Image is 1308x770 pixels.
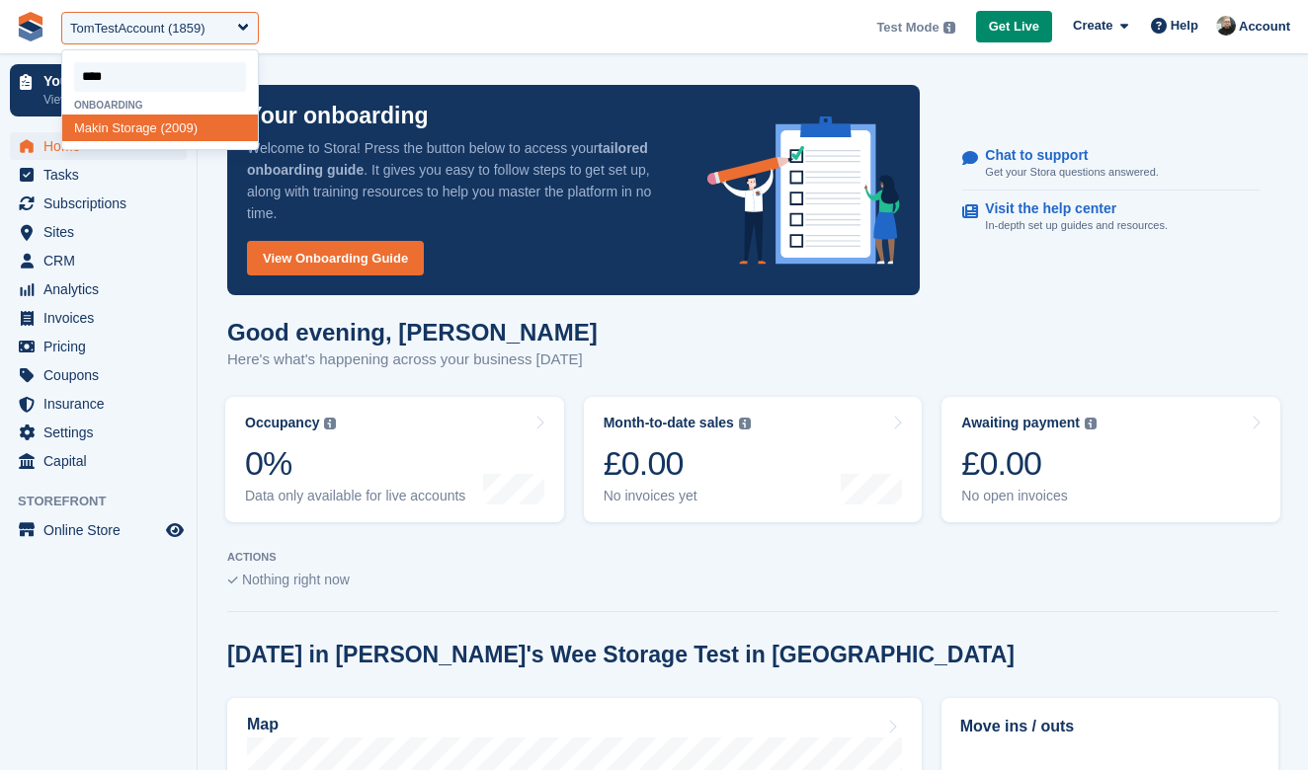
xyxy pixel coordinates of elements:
h1: Good evening, [PERSON_NAME] [227,319,598,346]
img: icon-info-grey-7440780725fd019a000dd9b08b2336e03edf1995a4989e88bcd33f0948082b44.svg [739,418,751,429]
a: menu [10,161,187,189]
div: 0% [245,443,465,484]
span: Analytics [43,275,162,303]
span: Capital [43,447,162,475]
a: Preview store [163,518,187,542]
a: Visit the help center In-depth set up guides and resources. [962,191,1260,244]
a: menu [10,419,187,446]
a: Your onboarding View next steps [10,64,187,116]
div: No open invoices [961,488,1097,504]
a: menu [10,333,187,360]
a: Chat to support Get your Stora questions answered. [962,137,1260,192]
p: View next steps [43,91,161,109]
a: menu [10,218,187,246]
span: Storefront [18,492,197,511]
h2: [DATE] in [PERSON_NAME]'s Wee Storage Test in [GEOGRAPHIC_DATA] [227,642,1015,668]
div: in Storage (2009) [62,115,258,141]
p: ACTIONS [227,551,1278,564]
img: onboarding-info-6c161a55d2c0e0a8cae90662b2fe09162a5109e8cc188191df67fb4f79e88e88.svg [707,116,901,265]
span: Account [1239,17,1290,37]
span: Online Store [43,516,162,544]
img: icon-info-grey-7440780725fd019a000dd9b08b2336e03edf1995a4989e88bcd33f0948082b44.svg [1085,418,1097,429]
a: menu [10,447,187,475]
p: Welcome to Stora! Press the button below to access your . It gives you easy to follow steps to ge... [247,137,676,224]
div: Data only available for live accounts [245,488,465,504]
img: blank_slate_check_icon-ba018cac091ee9be17c0a81a6c232d5eb81de652e7a59be601be346b1b6ddf79.svg [227,577,238,584]
span: Invoices [43,304,162,332]
a: menu [10,190,187,217]
a: menu [10,390,187,418]
div: No invoices yet [604,488,751,504]
div: TomTestAccount (1859) [70,19,205,38]
p: Get your Stora questions answered. [985,164,1158,181]
a: Get Live [976,11,1052,43]
div: Awaiting payment [961,415,1080,431]
span: Pricing [43,333,162,360]
a: menu [10,132,187,160]
p: Here's what's happening across your business [DATE] [227,348,598,371]
p: In-depth set up guides and resources. [985,217,1168,234]
a: menu [10,361,187,389]
a: menu [10,516,187,544]
p: Your onboarding [247,105,429,127]
span: Home [43,132,162,160]
span: Get Live [989,17,1039,37]
span: Tasks [43,161,162,189]
img: stora-icon-8386f47178a22dfd0bd8f6a31ec36ba5ce8667c1dd55bd0f319d3a0aa187defe.svg [16,12,45,41]
img: icon-info-grey-7440780725fd019a000dd9b08b2336e03edf1995a4989e88bcd33f0948082b44.svg [324,418,336,429]
a: menu [10,247,187,274]
p: Visit the help center [985,200,1152,217]
span: Nothing right now [242,572,350,587]
div: £0.00 [604,443,751,484]
img: icon-info-grey-7440780725fd019a000dd9b08b2336e03edf1995a4989e88bcd33f0948082b44.svg [943,22,955,34]
span: Test Mode [876,18,939,38]
span: Mak [74,120,99,135]
a: Occupancy 0% Data only available for live accounts [225,397,564,522]
h2: Map [247,716,279,733]
div: Onboarding [62,100,258,111]
p: Your onboarding [43,74,161,88]
span: Subscriptions [43,190,162,217]
span: Create [1073,16,1112,36]
a: menu [10,304,187,332]
span: Insurance [43,390,162,418]
h2: Move ins / outs [960,715,1260,738]
div: Occupancy [245,415,319,431]
span: Help [1171,16,1198,36]
span: Coupons [43,361,162,389]
a: Month-to-date sales £0.00 No invoices yet [584,397,923,522]
span: Settings [43,419,162,446]
a: View Onboarding Guide [247,241,424,275]
p: Chat to support [985,147,1142,164]
div: Month-to-date sales [604,415,734,431]
a: menu [10,275,187,303]
span: Sites [43,218,162,246]
a: Awaiting payment £0.00 No open invoices [941,397,1280,522]
div: £0.00 [961,443,1097,484]
span: CRM [43,247,162,274]
img: Tom Huddleston [1216,16,1236,36]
